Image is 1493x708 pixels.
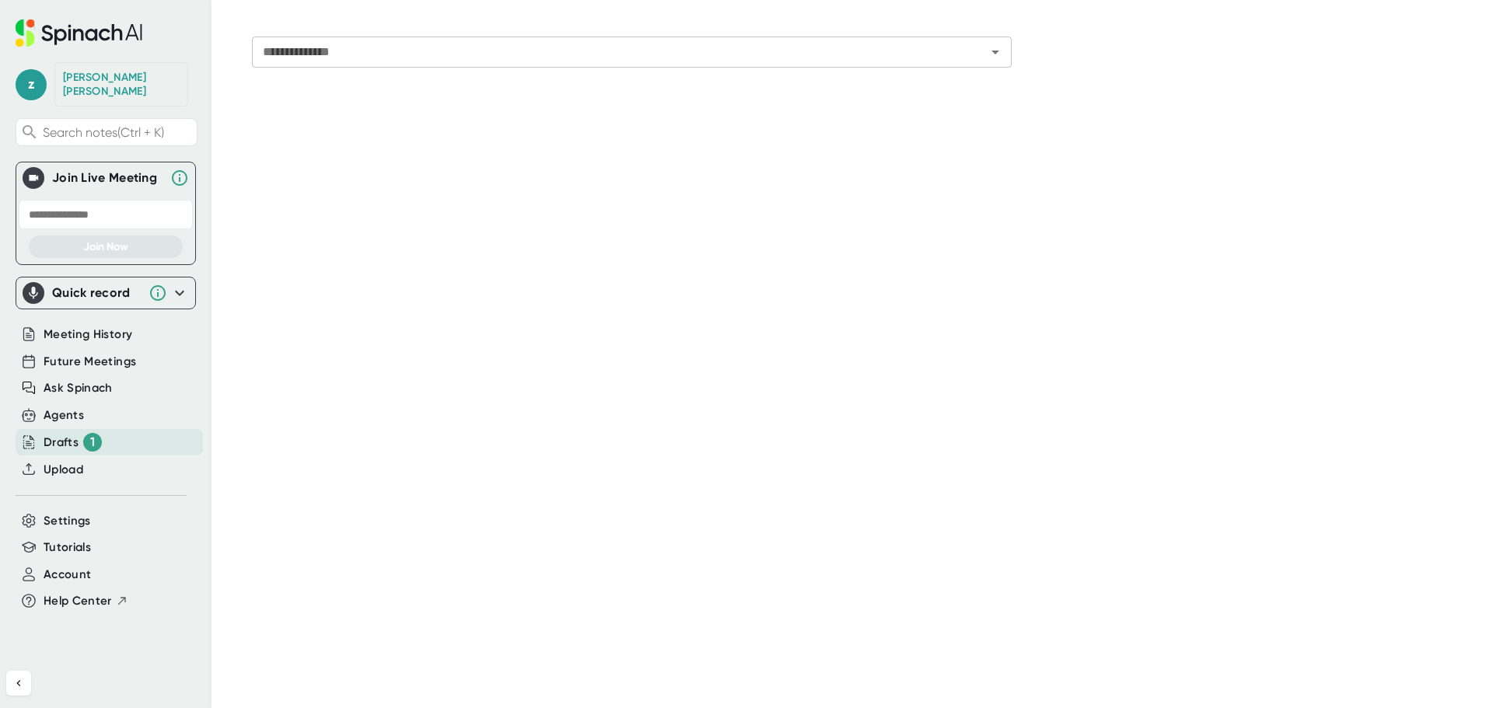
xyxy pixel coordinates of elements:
[44,406,84,424] button: Agents
[44,592,112,610] span: Help Center
[44,379,113,397] button: Ask Spinach
[83,433,102,452] div: 1
[44,433,102,452] div: Drafts
[52,170,163,186] div: Join Live Meeting
[44,592,128,610] button: Help Center
[43,125,193,140] span: Search notes (Ctrl + K)
[52,285,141,301] div: Quick record
[44,326,132,344] button: Meeting History
[44,353,136,371] button: Future Meetings
[6,671,31,696] button: Collapse sidebar
[83,240,128,253] span: Join Now
[23,277,189,309] div: Quick record
[23,162,189,194] div: Join Live MeetingJoin Live Meeting
[44,512,91,530] button: Settings
[44,461,83,479] button: Upload
[44,539,91,556] button: Tutorials
[26,170,41,186] img: Join Live Meeting
[44,566,91,584] button: Account
[16,69,47,100] span: z
[44,433,102,452] button: Drafts 1
[29,235,183,258] button: Join Now
[63,71,180,98] div: Zack Palmer
[984,41,1006,63] button: Open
